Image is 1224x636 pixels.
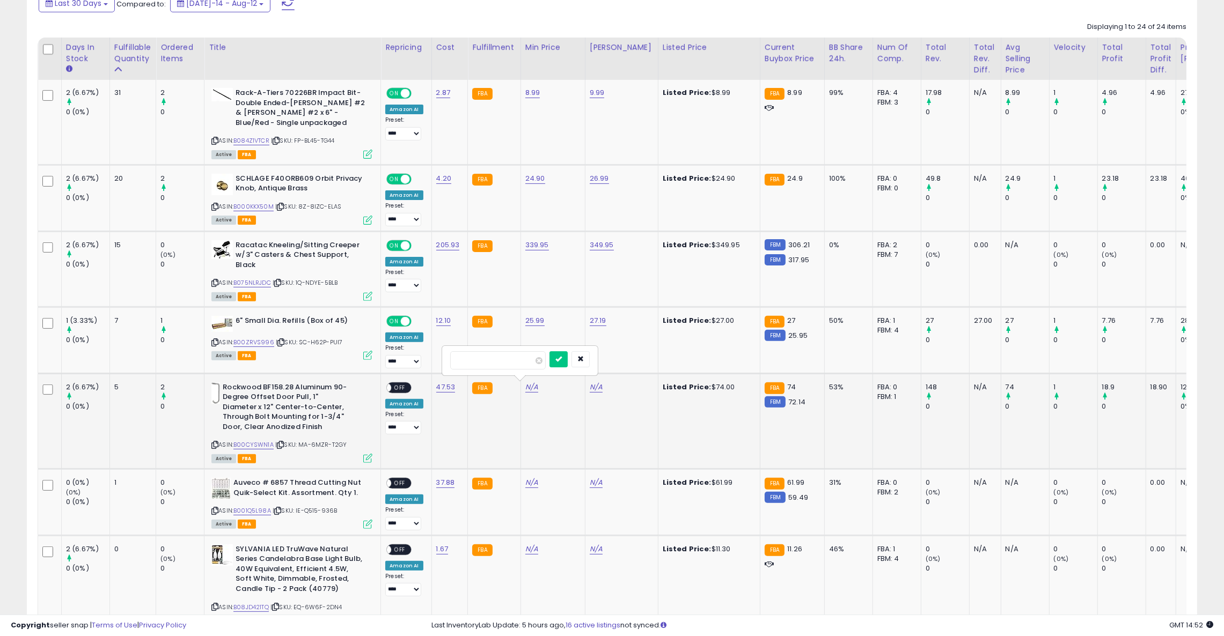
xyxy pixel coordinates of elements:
div: 0 [926,240,969,250]
div: FBM: 4 [877,554,913,564]
div: 0 [160,193,204,203]
span: OFF [410,174,427,183]
div: 0 [1054,107,1097,117]
div: 0 [926,497,969,507]
div: FBM: 2 [877,487,913,497]
div: 0 [1006,193,1049,203]
small: (0%) [1102,488,1117,497]
span: | SKU: MA-6MZR-T2GY [275,440,347,449]
div: 0 [1054,544,1097,554]
div: 27 [1006,316,1049,326]
b: Listed Price: [663,315,712,326]
div: Total Profit Diff. [1150,42,1171,76]
small: (0%) [1102,250,1117,259]
b: Rack-A-Tiers 70226BR Impact Bit-Double Ended-[PERSON_NAME] #2 & [PERSON_NAME] #2 x 6" -Blue/Red -... [236,88,366,130]
span: All listings currently available for purchase on Amazon [211,292,236,301]
span: | SKU: FP-BL45-TG44 [271,136,334,145]
div: 0 [1102,544,1146,554]
img: 21z4tgQn-TL._SL40_.jpg [211,382,220,404]
small: FBA [472,544,492,556]
a: B001Q5L98A [233,506,271,515]
b: SYLVANIA LED TruWave Natural Series Candelabra Base Light Bulb, 40W Equivalent, Efficient 4.5W, S... [236,544,366,597]
div: 0 [1054,335,1097,345]
div: 0 [926,402,969,411]
div: 0 (0%) [66,402,109,411]
div: 0 [1054,402,1097,411]
div: Days In Stock [66,42,105,64]
a: N/A [590,477,603,488]
div: N/A [974,478,993,487]
div: 7 [114,316,148,326]
div: 20 [114,174,148,183]
div: FBM: 1 [877,392,913,402]
div: 0 [1006,402,1049,411]
div: FBA: 4 [877,88,913,98]
div: Listed Price [663,42,756,53]
div: 4.96 [1102,88,1146,98]
div: Total Rev. Diff. [974,42,996,76]
span: OFF [410,316,427,326]
b: Listed Price: [663,382,712,392]
div: 1 [1054,316,1097,326]
div: ASIN: [211,478,372,528]
a: 1.67 [436,544,449,554]
img: 41P6DmECzLL._SL40_.jpg [211,240,233,259]
div: 99% [829,88,864,98]
div: 1 (3.33%) [66,316,109,326]
div: 7.76 [1102,316,1146,326]
div: 0.00 [1150,544,1168,554]
div: ASIN: [211,174,372,224]
a: B00ZRVS996 [233,338,274,347]
div: Preset: [385,116,423,140]
div: 0 (0%) [66,193,109,203]
div: 0 [1102,107,1146,117]
div: Amazon AI [385,399,423,409]
div: 0 [160,107,204,117]
small: Days In Stock. [66,64,72,74]
b: Racatac Kneeling/Sitting Creeper w/3" Casters & Chest Support, Black [236,240,366,273]
div: BB Share 24h. [829,42,868,64]
div: 0 [1102,478,1146,487]
div: FBA: 0 [877,174,913,183]
div: 0 [926,335,969,345]
div: 0 [160,544,204,554]
div: N/A [1006,240,1041,250]
a: 8.99 [525,87,540,98]
b: 6" Small Dia. Refills (Box of 45) [236,316,366,329]
a: 349.95 [590,240,614,250]
small: FBA [472,174,492,186]
span: 306.21 [788,240,810,250]
div: 0 [1102,402,1146,411]
small: (0%) [160,488,175,497]
img: 419j7kuu2jL._SL40_.jpg [211,174,233,195]
div: 5 [114,382,148,392]
div: Amazon AI [385,257,423,267]
span: 8.99 [787,87,802,98]
small: FBM [765,492,786,503]
div: 0 [160,335,204,345]
a: 47.53 [436,382,456,393]
small: (0%) [1054,488,1069,497]
a: Terms of Use [92,620,137,630]
div: Amazon AI [385,332,423,342]
div: 0 [1054,497,1097,507]
b: Listed Price: [663,477,712,487]
small: FBA [765,478,785,490]
span: FBA [238,454,256,463]
a: 24.90 [525,173,545,184]
div: FBM: 7 [877,250,913,260]
div: 0 [1006,107,1049,117]
div: Total Rev. [926,42,965,64]
div: Fulfillable Quantity [114,42,151,64]
small: FBA [765,544,785,556]
small: FBM [765,330,786,341]
div: 0 [1102,497,1146,507]
a: 205.93 [436,240,460,250]
small: FBA [765,88,785,100]
span: | SKU: 8Z-8IZC-ELAS [275,202,341,211]
span: OFF [410,241,427,250]
span: 25.95 [788,330,808,341]
a: B075NLRJDC [233,278,271,287]
div: Fulfillment [472,42,516,53]
div: Current Buybox Price [765,42,820,64]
